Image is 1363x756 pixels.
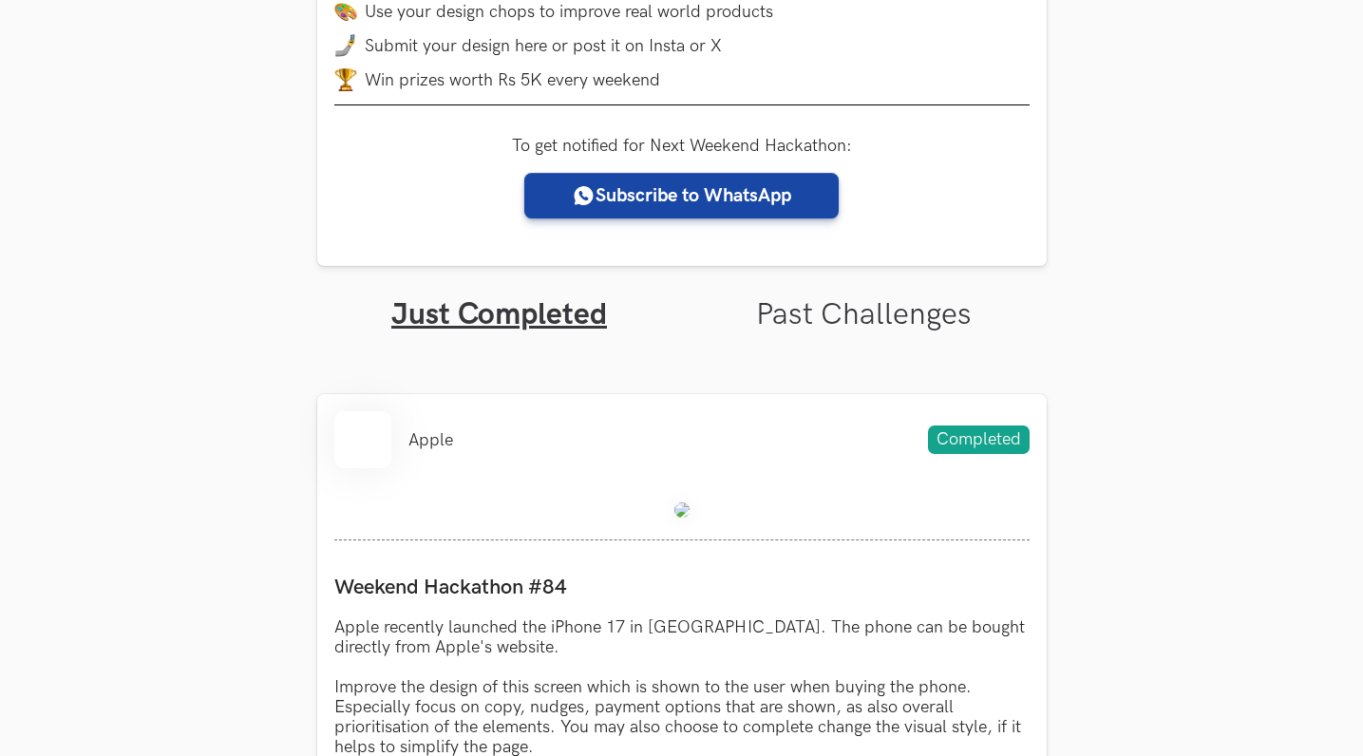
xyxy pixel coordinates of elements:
[334,68,357,91] img: trophy.png
[334,68,1030,91] li: Win prizes worth Rs 5K every weekend
[391,296,607,333] a: Just Completed
[512,136,852,156] label: To get notified for Next Weekend Hackathon:
[756,296,972,333] a: Past Challenges
[408,430,453,450] li: Apple
[334,575,1030,600] label: Weekend Hackathon #84
[317,266,1047,333] ul: Tabs Interface
[928,425,1030,454] span: Completed
[674,502,690,518] img: Weekend_Hackathon_84_banner.png
[524,173,839,218] a: Subscribe to WhatsApp
[334,34,357,57] img: mobile-in-hand.png
[365,36,722,56] span: Submit your design here or post it on Insta or X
